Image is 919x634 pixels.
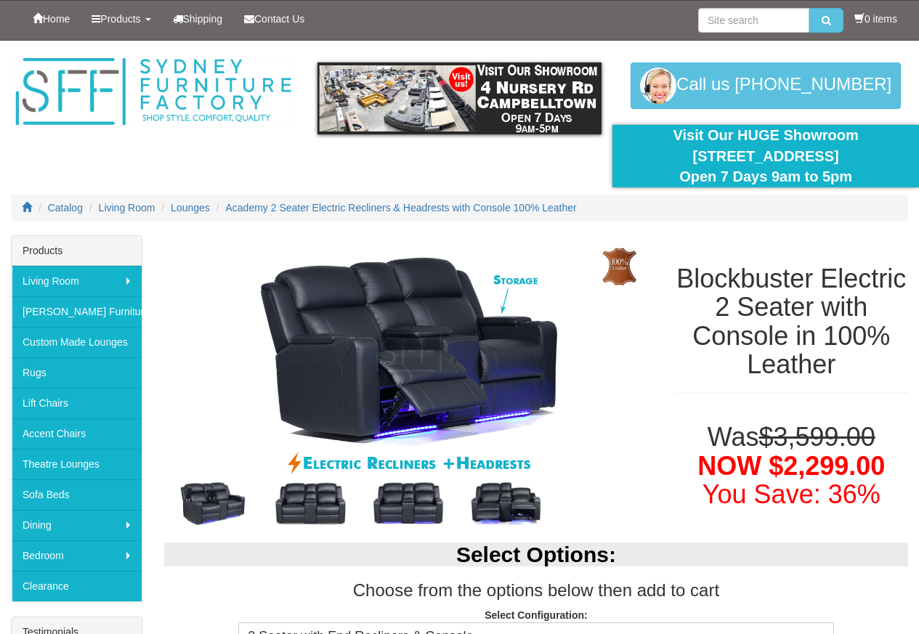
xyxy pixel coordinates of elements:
a: Shipping [162,1,234,37]
span: Home [43,13,70,25]
span: NOW $2,299.00 [697,451,885,481]
a: Living Room [12,266,142,296]
del: $3,599.00 [759,422,875,452]
a: Catalog [48,202,83,214]
span: Contact Us [254,13,304,25]
a: Academy 2 Seater Electric Recliners & Headrests with Console 100% Leather [226,202,577,214]
a: Rugs [12,357,142,388]
a: Products [81,1,161,37]
a: Lounges [171,202,210,214]
strong: Select Configuration: [485,609,588,621]
span: Products [100,13,140,25]
a: Clearance [12,571,142,601]
a: Theatre Lounges [12,449,142,479]
span: Shipping [183,13,223,25]
input: Site search [698,8,809,33]
h3: Choose from the options below then add to cart [164,581,908,600]
li: 0 items [854,12,897,26]
img: showroom.gif [317,62,602,134]
div: Visit Our HUGE Showroom [STREET_ADDRESS] Open 7 Days 9am to 5pm [623,125,908,187]
a: Home [22,1,81,37]
img: Sydney Furniture Factory [11,55,296,129]
a: Dining [12,510,142,540]
a: Living Room [99,202,155,214]
b: Select Options: [456,542,616,566]
a: Contact Us [233,1,315,37]
a: Lift Chairs [12,388,142,418]
h1: Blockbuster Electric 2 Seater with Console in 100% Leather [675,264,908,379]
a: Accent Chairs [12,418,142,449]
font: You Save: 36% [703,479,880,509]
h1: Was [675,423,908,509]
a: [PERSON_NAME] Furniture [12,296,142,327]
a: Sofa Beds [12,479,142,510]
a: Bedroom [12,540,142,571]
a: Custom Made Lounges [12,327,142,357]
div: Products [12,236,142,266]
